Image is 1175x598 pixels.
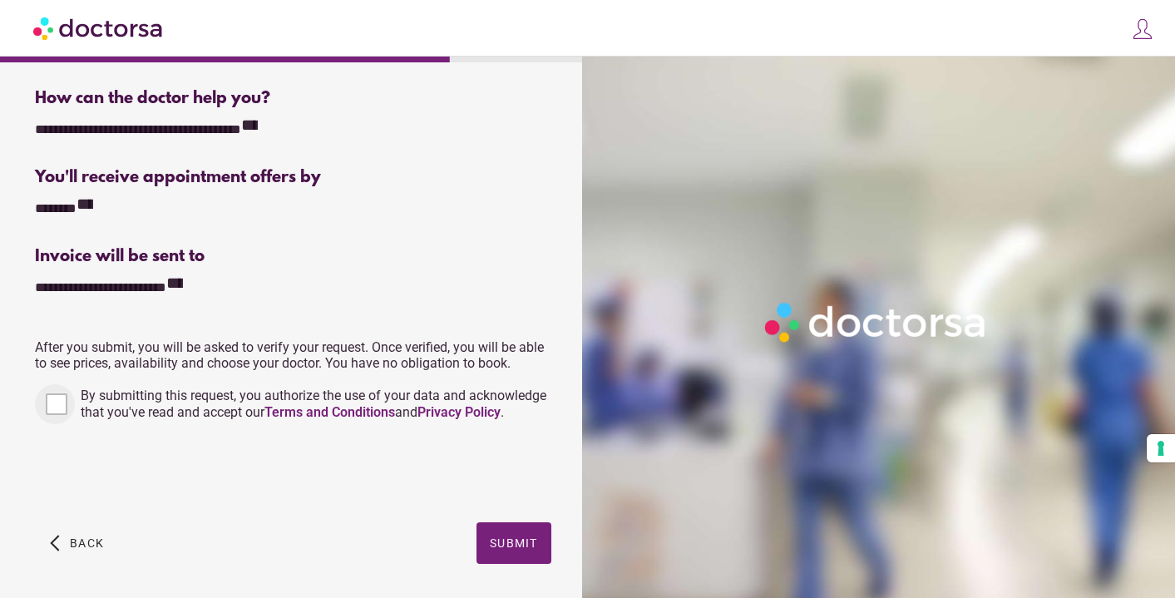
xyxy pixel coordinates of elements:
span: Back [70,536,104,550]
span: Submit [490,536,538,550]
p: After you submit, you will be asked to verify your request. Once verified, you will be able to se... [35,339,551,371]
iframe: reCAPTCHA [35,441,288,506]
span: By submitting this request, you authorize the use of your data and acknowledge that you've read a... [81,388,546,420]
button: arrow_back_ios Back [43,522,111,564]
button: Your consent preferences for tracking technologies [1147,434,1175,462]
img: Doctorsa.com [33,9,165,47]
button: Submit [476,522,551,564]
div: How can the doctor help you? [35,89,551,108]
div: You'll receive appointment offers by [35,168,551,187]
div: Invoice will be sent to [35,247,551,266]
img: Logo-Doctorsa-trans-White-partial-flat.png [758,296,994,348]
a: Terms and Conditions [264,404,395,420]
img: icons8-customer-100.png [1131,17,1154,41]
a: Privacy Policy [417,404,501,420]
